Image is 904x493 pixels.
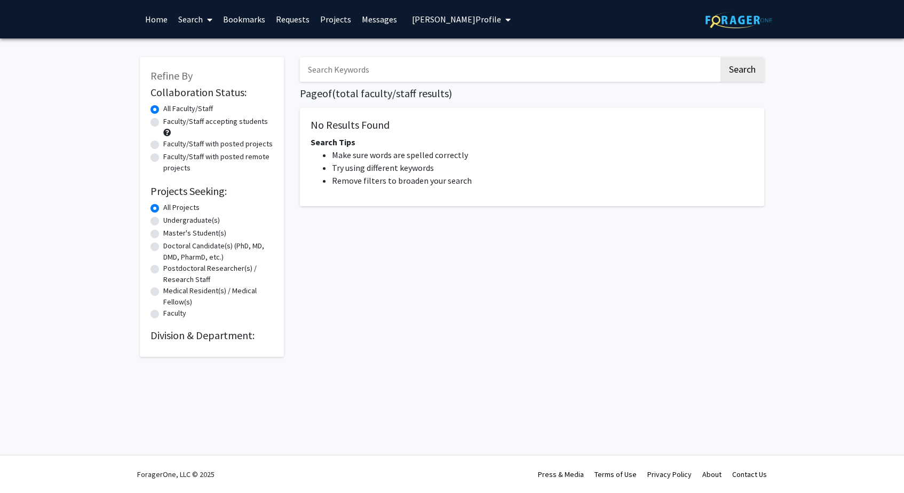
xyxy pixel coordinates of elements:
[356,1,402,38] a: Messages
[720,57,764,82] button: Search
[163,308,186,319] label: Faculty
[412,14,501,25] span: [PERSON_NAME] Profile
[140,1,173,38] a: Home
[300,87,764,100] h1: Page of ( total faculty/staff results)
[332,174,754,187] li: Remove filters to broaden your search
[732,469,767,479] a: Contact Us
[163,215,220,226] label: Undergraduate(s)
[163,103,213,114] label: All Faculty/Staff
[538,469,584,479] a: Press & Media
[163,285,273,308] label: Medical Resident(s) / Medical Fellow(s)
[332,161,754,174] li: Try using different keywords
[218,1,271,38] a: Bookmarks
[311,137,355,147] span: Search Tips
[150,69,193,82] span: Refine By
[271,1,315,38] a: Requests
[150,86,273,99] h2: Collaboration Status:
[705,12,772,28] img: ForagerOne Logo
[702,469,721,479] a: About
[163,138,273,150] label: Faculty/Staff with posted projects
[647,469,692,479] a: Privacy Policy
[163,151,273,174] label: Faculty/Staff with posted remote projects
[163,116,268,127] label: Faculty/Staff accepting students
[173,1,218,38] a: Search
[163,202,200,213] label: All Projects
[311,119,754,131] h5: No Results Found
[137,456,215,493] div: ForagerOne, LLC © 2025
[163,263,273,285] label: Postdoctoral Researcher(s) / Research Staff
[594,469,637,479] a: Terms of Use
[163,228,226,239] label: Master's Student(s)
[300,57,719,82] input: Search Keywords
[150,329,273,342] h2: Division & Department:
[163,240,273,263] label: Doctoral Candidate(s) (PhD, MD, DMD, PharmD, etc.)
[300,217,764,241] nav: Page navigation
[315,1,356,38] a: Projects
[150,185,273,198] h2: Projects Seeking:
[332,148,754,161] li: Make sure words are spelled correctly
